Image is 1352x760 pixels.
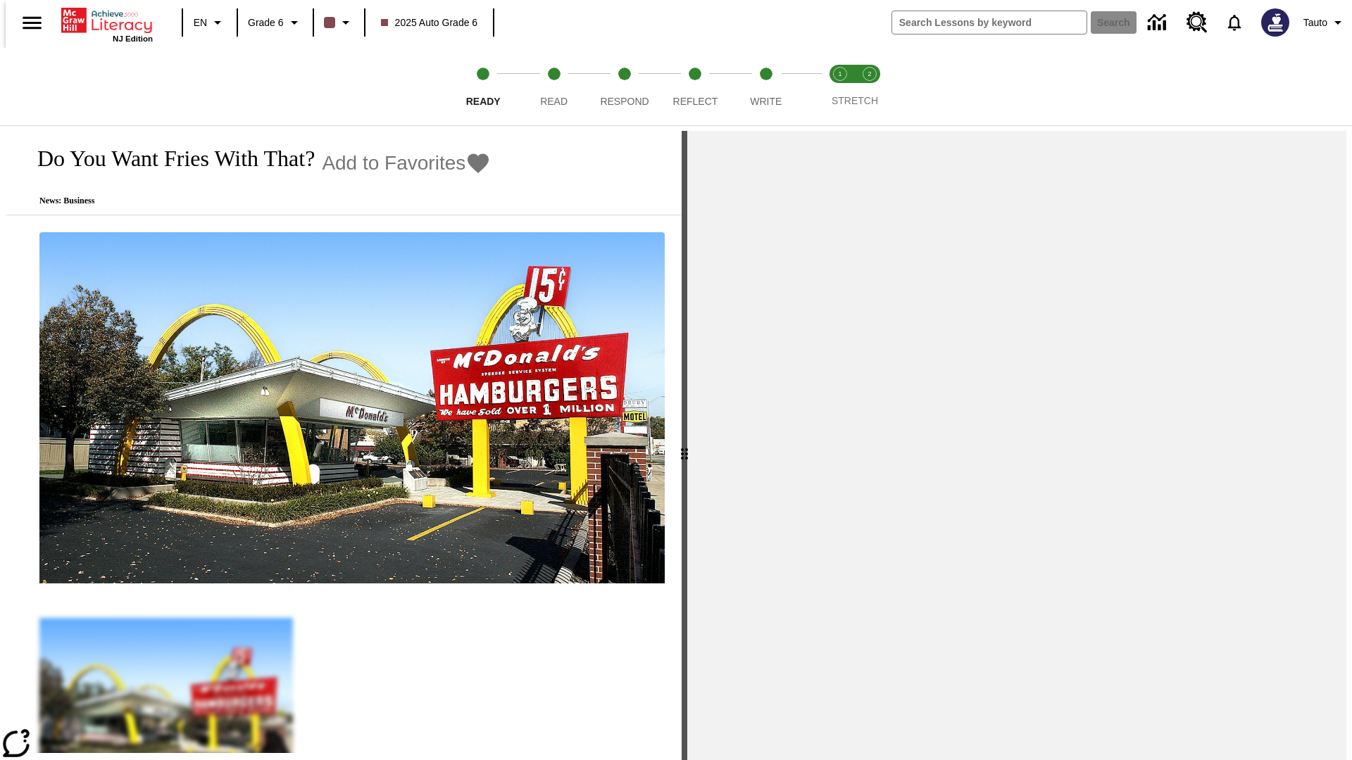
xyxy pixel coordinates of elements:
[725,48,807,125] button: Write step 5 of 5
[39,232,665,584] img: One of the first McDonald's stores, with the iconic red sign and golden arches.
[838,70,841,77] text: 1
[540,96,568,107] span: Read
[1253,4,1298,41] button: Select a new avatar
[750,96,782,107] span: Write
[6,131,682,753] div: reading
[673,96,718,107] span: Reflect
[584,48,665,125] button: Respond step 3 of 5
[381,15,478,30] span: 2025 Auto Grade 6
[113,34,153,43] span: NJ Edition
[194,15,207,30] span: EN
[322,152,465,175] span: Add to Favorites
[849,48,890,125] button: Stretch Respond step 2 of 2
[23,196,491,206] p: News: Business
[242,10,308,35] button: Grade: Grade 6, Select a grade
[11,2,53,44] button: Open side menu
[318,10,360,35] button: Class color is dark brown. Change class color
[687,131,1346,760] div: activity
[1216,4,1253,41] a: Notifications
[868,70,871,77] text: 2
[1303,15,1327,30] span: Tauto
[682,131,687,760] div: Press Enter or Spacebar and then press right and left arrow keys to move the slider
[466,96,501,107] span: Ready
[513,48,594,125] button: Read step 2 of 5
[1139,4,1178,42] a: Data Center
[23,146,315,172] h1: Do You Want Fries With That?
[187,10,232,35] button: Language: EN, Select a language
[1178,4,1216,42] a: Resource Center, Will open in new tab
[442,48,524,125] button: Ready step 1 of 5
[61,5,153,43] div: Home
[1298,10,1352,35] button: Profile/Settings
[820,48,860,125] button: Stretch Read step 1 of 2
[892,11,1087,34] input: search field
[248,15,284,30] span: Grade 6
[1261,8,1289,37] img: Avatar
[322,151,491,175] button: Add to Favorites - Do You Want Fries With That?
[832,95,878,106] span: STRETCH
[600,96,649,107] span: Respond
[654,48,736,125] button: Reflect step 4 of 5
